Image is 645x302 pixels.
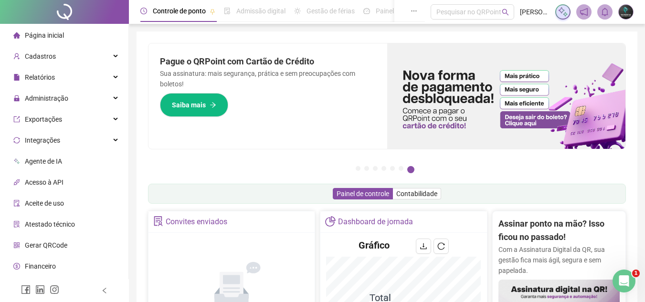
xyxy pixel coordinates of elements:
span: sun [294,8,301,14]
span: file [13,74,20,81]
span: Cadastros [25,52,56,60]
h2: Assinar ponto na mão? Isso ficou no passado! [498,217,620,244]
span: api [13,179,20,186]
span: solution [13,221,20,228]
span: notification [580,8,588,16]
span: audit [13,200,20,207]
span: dollar [13,263,20,270]
span: download [420,242,427,250]
button: 3 [373,166,378,171]
div: Dashboard de jornada [338,214,413,230]
span: left [101,287,108,294]
span: arrow-right [210,102,216,108]
span: Acesso à API [25,178,63,186]
span: dashboard [363,8,370,14]
span: 1 [632,270,640,277]
button: 5 [390,166,395,171]
span: instagram [50,285,59,294]
span: qrcode [13,242,20,249]
span: Exportações [25,115,62,123]
span: ellipsis [411,8,417,14]
span: Admissão digital [236,7,285,15]
img: sparkle-icon.fc2bf0ac1784a2077858766a79e2daf3.svg [558,7,568,17]
span: home [13,32,20,39]
span: reload [437,242,445,250]
span: Relatórios [25,73,55,81]
span: clock-circle [140,8,147,14]
span: solution [153,216,163,226]
span: export [13,116,20,123]
span: Financeiro [25,262,56,270]
span: pushpin [210,9,215,14]
span: Gestão de férias [307,7,355,15]
span: sync [13,137,20,144]
p: Com a Assinatura Digital da QR, sua gestão fica mais ágil, segura e sem papelada. [498,244,620,276]
div: Convites enviados [166,214,227,230]
button: 6 [399,166,403,171]
button: Saiba mais [160,93,228,117]
span: Painel do DP [376,7,413,15]
span: file-done [224,8,231,14]
span: pie-chart [325,216,335,226]
span: user-add [13,53,20,60]
button: 1 [356,166,360,171]
span: Saiba mais [172,100,206,110]
button: 7 [407,166,414,173]
img: banner%2F096dab35-e1a4-4d07-87c2-cf089f3812bf.png [387,43,626,149]
h4: Gráfico [359,239,390,252]
iframe: Intercom live chat [613,270,635,292]
span: Painel de controle [337,190,389,198]
span: Agente de IA [25,157,62,165]
span: facebook [21,285,31,294]
span: Integrações [25,136,60,144]
span: Aceite de uso [25,199,64,207]
span: lock [13,95,20,102]
span: bell [601,8,609,16]
span: [PERSON_NAME] [520,7,550,17]
p: Sua assinatura: mais segurança, prática e sem preocupações com boletos! [160,68,376,89]
span: Contabilidade [396,190,437,198]
img: 35618 [619,5,633,19]
button: 4 [381,166,386,171]
span: Página inicial [25,31,64,39]
h2: Pague o QRPoint com Cartão de Crédito [160,55,376,68]
span: linkedin [35,285,45,294]
span: search [502,9,509,16]
span: Atestado técnico [25,220,75,228]
button: 2 [364,166,369,171]
span: Gerar QRCode [25,241,67,249]
span: Administração [25,94,68,102]
span: Controle de ponto [153,7,206,15]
